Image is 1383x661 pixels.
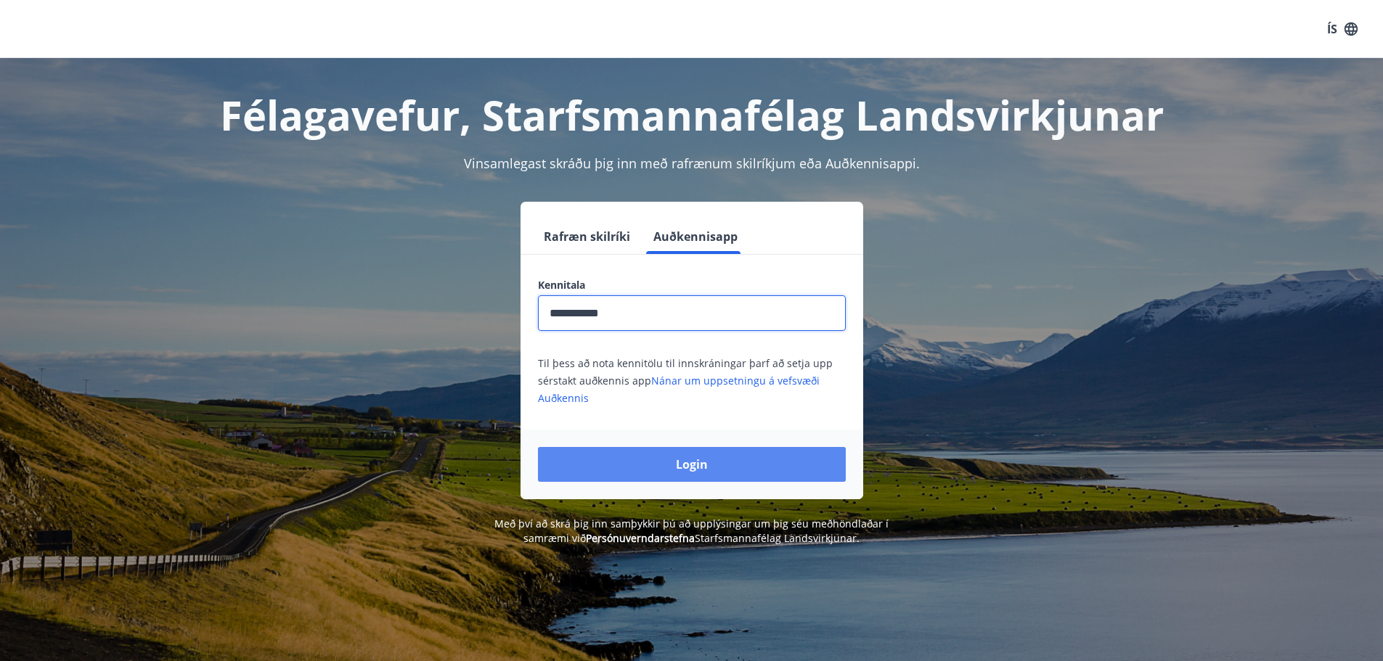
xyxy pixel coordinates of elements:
span: Vinsamlegast skráðu þig inn með rafrænum skilríkjum eða Auðkennisappi. [464,155,920,172]
button: ÍS [1319,16,1366,42]
button: Login [538,447,846,482]
a: Nánar um uppsetningu á vefsvæði Auðkennis [538,374,820,405]
span: Til þess að nota kennitölu til innskráningar þarf að setja upp sérstakt auðkennis app [538,356,833,405]
button: Rafræn skilríki [538,219,636,254]
button: Auðkennisapp [648,219,743,254]
h1: Félagavefur, Starfsmannafélag Landsvirkjunar [187,87,1197,142]
span: Með því að skrá þig inn samþykkir þú að upplýsingar um þig séu meðhöndlaðar í samræmi við Starfsm... [494,517,889,545]
a: Persónuverndarstefna [586,531,695,545]
label: Kennitala [538,278,846,292]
